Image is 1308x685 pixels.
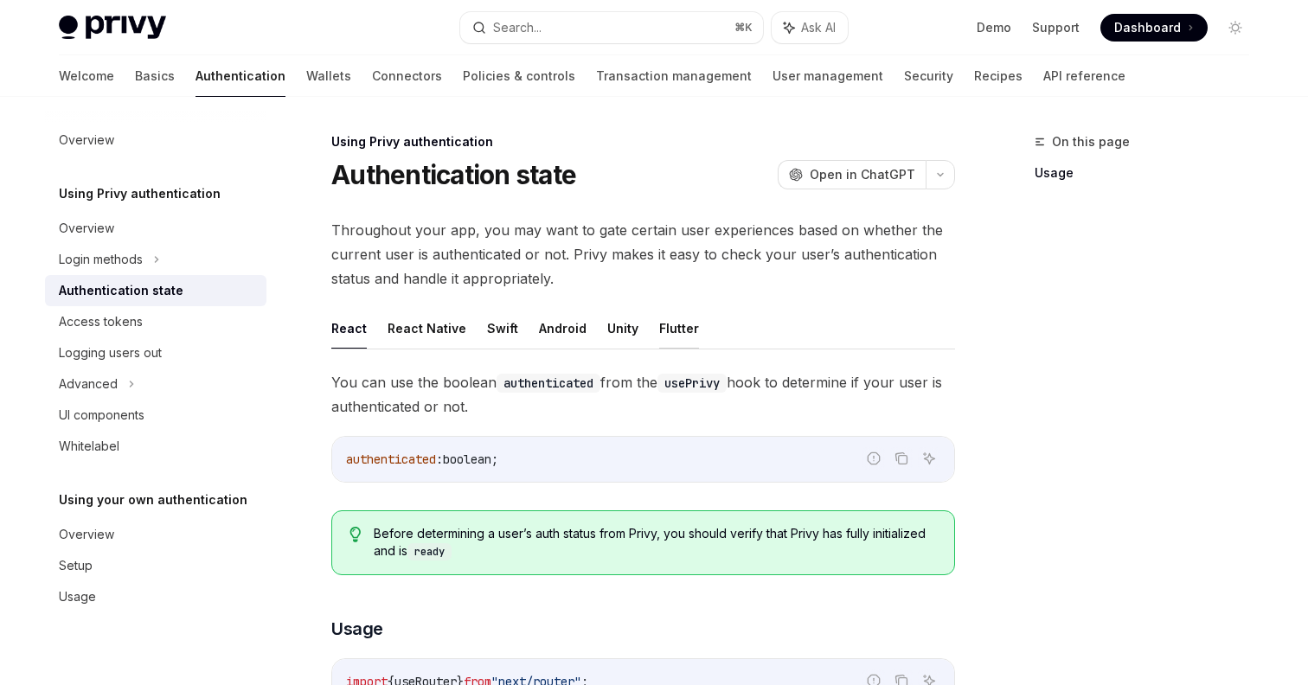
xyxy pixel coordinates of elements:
[331,133,955,150] div: Using Privy authentication
[372,55,442,97] a: Connectors
[460,12,763,43] button: Search...⌘K
[59,249,143,270] div: Login methods
[493,17,542,38] div: Search...
[349,527,362,542] svg: Tip
[904,55,953,97] a: Security
[59,555,93,576] div: Setup
[45,213,266,244] a: Overview
[59,524,114,545] div: Overview
[407,543,452,560] code: ready
[497,374,600,393] code: authenticated
[1221,14,1249,42] button: Toggle dark mode
[59,130,114,150] div: Overview
[539,308,587,349] button: Android
[1032,19,1080,36] a: Support
[331,370,955,419] span: You can use the boolean from the hook to determine if your user is authenticated or not.
[374,525,937,560] span: Before determining a user’s auth status from Privy, you should verify that Privy has fully initia...
[331,159,576,190] h1: Authentication state
[463,55,575,97] a: Policies & controls
[388,308,466,349] button: React Native
[45,337,266,368] a: Logging users out
[331,308,367,349] button: React
[59,16,166,40] img: light logo
[607,308,638,349] button: Unity
[778,160,926,189] button: Open in ChatGPT
[862,447,885,470] button: Report incorrect code
[1035,159,1263,187] a: Usage
[45,581,266,612] a: Usage
[45,400,266,431] a: UI components
[306,55,351,97] a: Wallets
[59,55,114,97] a: Welcome
[443,451,491,467] span: boolean
[135,55,175,97] a: Basics
[659,308,699,349] button: Flutter
[45,125,266,156] a: Overview
[1043,55,1125,97] a: API reference
[196,55,285,97] a: Authentication
[596,55,752,97] a: Transaction management
[331,617,383,641] span: Usage
[977,19,1011,36] a: Demo
[59,405,144,426] div: UI components
[1114,19,1181,36] span: Dashboard
[59,342,162,363] div: Logging users out
[59,586,96,607] div: Usage
[59,490,247,510] h5: Using your own authentication
[45,431,266,462] a: Whitelabel
[890,447,913,470] button: Copy the contents from the code block
[45,519,266,550] a: Overview
[331,218,955,291] span: Throughout your app, you may want to gate certain user experiences based on whether the current u...
[773,55,883,97] a: User management
[59,218,114,239] div: Overview
[45,275,266,306] a: Authentication state
[734,21,753,35] span: ⌘ K
[918,447,940,470] button: Ask AI
[59,280,183,301] div: Authentication state
[491,451,498,467] span: ;
[346,451,436,467] span: authenticated
[657,374,727,393] code: usePrivy
[772,12,848,43] button: Ask AI
[45,550,266,581] a: Setup
[1100,14,1208,42] a: Dashboard
[436,451,443,467] span: :
[59,311,143,332] div: Access tokens
[974,55,1023,97] a: Recipes
[1052,131,1130,152] span: On this page
[59,436,119,457] div: Whitelabel
[59,374,118,394] div: Advanced
[45,306,266,337] a: Access tokens
[487,308,518,349] button: Swift
[59,183,221,204] h5: Using Privy authentication
[801,19,836,36] span: Ask AI
[810,166,915,183] span: Open in ChatGPT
